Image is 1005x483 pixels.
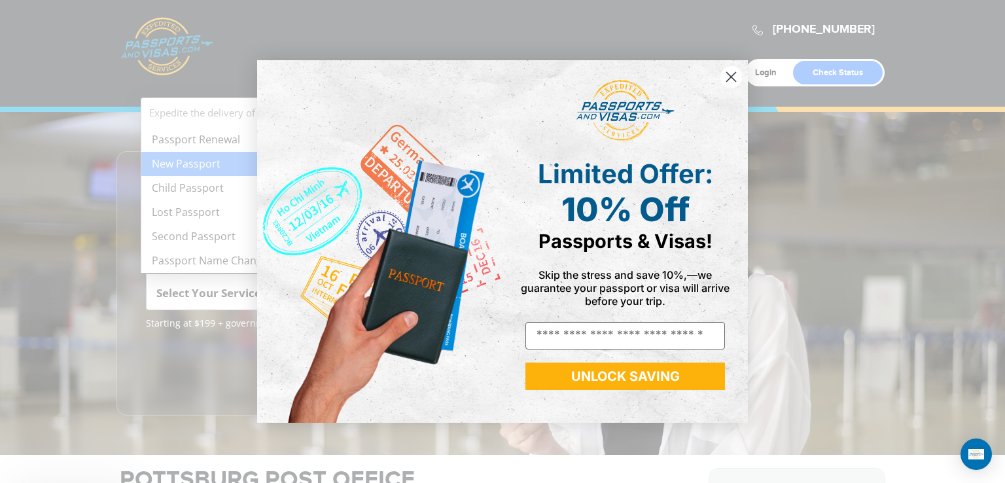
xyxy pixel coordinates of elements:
[521,268,730,308] span: Skip the stress and save 10%,—we guarantee your passport or visa will arrive before your trip.
[257,60,502,422] img: de9cda0d-0715-46ca-9a25-073762a91ba7.png
[538,230,713,253] span: Passports & Visas!
[561,190,690,229] span: 10% Off
[525,363,725,390] button: UNLOCK SAVING
[720,65,743,88] button: Close dialog
[961,438,992,470] div: Open Intercom Messenger
[538,158,713,190] span: Limited Offer:
[576,80,675,141] img: passports and visas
